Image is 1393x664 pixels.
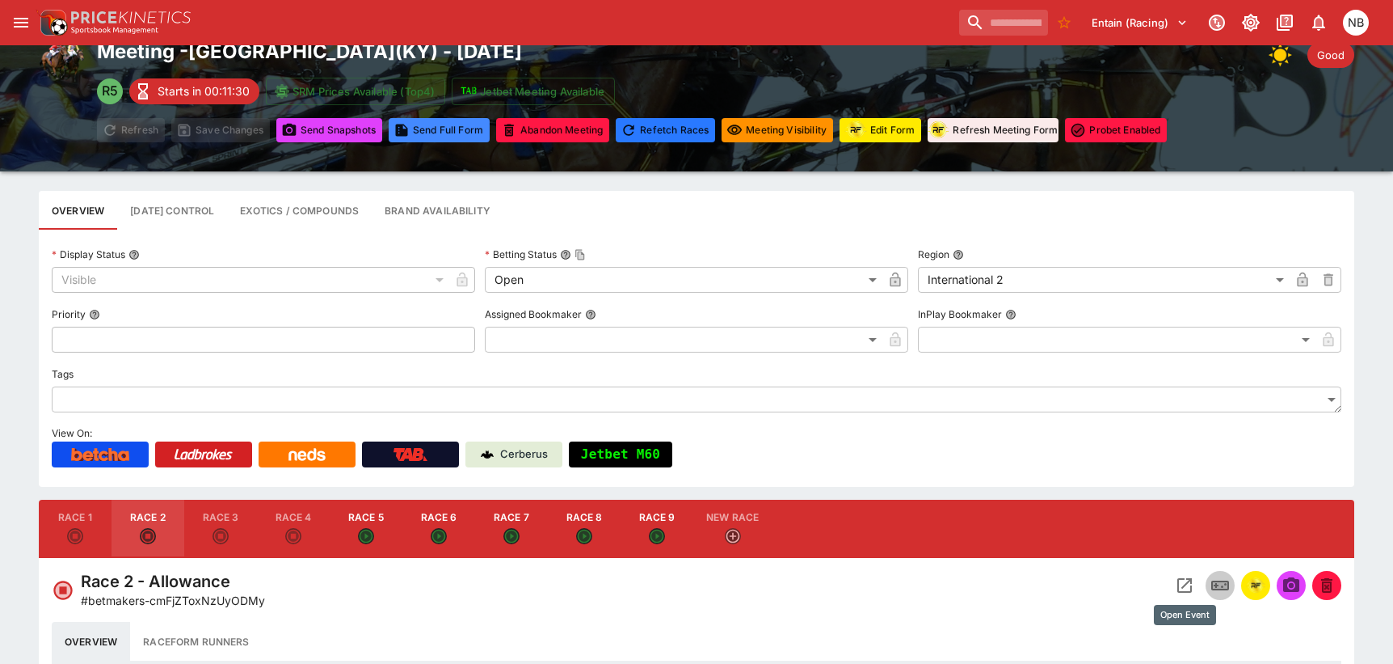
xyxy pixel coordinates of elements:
[71,27,158,34] img: Sportsbook Management
[1269,39,1301,71] img: sun.png
[52,622,1341,661] div: basic tabs example
[927,120,949,140] img: racingform.png
[496,118,609,142] button: Mark all events in meeting as closed and abandoned.
[1082,10,1197,36] button: Select Tenant
[52,622,130,661] button: Overview
[36,6,68,39] img: PriceKinetics Logo
[52,427,92,439] span: View On:
[140,528,156,544] svg: Closed
[452,78,615,105] button: Jetbet Meeting Available
[503,528,520,544] svg: Open
[959,10,1048,36] input: search
[918,307,1002,321] p: InPlay Bookmaker
[840,118,921,142] button: Update RacingForm for all races in this meeting
[128,249,140,260] button: Display Status
[402,500,475,558] button: Race 6
[52,307,86,321] p: Priority
[1246,577,1265,594] img: racingform.png
[1343,10,1369,36] div: Nicole Brown
[52,267,449,293] div: Visible
[1312,577,1341,593] span: Mark an event as closed and abandoned.
[485,267,882,293] div: Open
[288,448,325,461] img: Neds
[576,528,592,544] svg: Open
[1005,309,1016,320] button: InPlay Bookmaker
[1307,42,1354,68] div: Track Condition: Good
[1065,118,1167,142] button: Toggle ProBet for every event in this meeting
[6,8,36,37] button: open drawer
[1202,8,1231,37] button: Connected to PK
[548,500,621,558] button: Race 8
[112,500,184,558] button: Race 2
[621,500,693,558] button: Race 9
[649,528,665,544] svg: Open
[465,442,562,467] a: Cerberus
[1170,571,1199,600] button: Open Event
[97,39,1167,64] h2: Meeting - [GEOGRAPHIC_DATA] ( KY ) - [DATE]
[213,528,229,544] svg: Closed
[1241,571,1270,600] button: racingform
[358,528,374,544] svg: Open
[266,78,445,105] button: SRM Prices Available (Top4)
[117,191,227,230] button: Configure each race specific details at once
[71,448,129,461] img: Betcha
[1154,605,1216,625] div: Open Event
[475,500,548,558] button: Race 7
[461,83,477,99] img: jetbet-logo.svg
[1246,576,1265,595] div: racingform
[276,118,382,142] button: Send Snapshots
[1270,8,1299,37] button: Documentation
[71,11,191,23] img: PriceKinetics
[431,528,447,544] svg: Open
[569,442,672,467] button: Jetbet M60
[52,367,74,381] p: Tags
[918,247,949,261] p: Region
[616,118,715,142] button: Refetching all race data will discard any changes you have made and reload the latest race data f...
[1277,571,1306,600] span: Send Snapshot
[693,500,772,558] button: New Race
[81,592,265,609] p: Copy To Clipboard
[485,307,582,321] p: Assigned Bookmaker
[184,500,257,558] button: Race 3
[844,120,867,140] img: racingform.png
[174,448,233,461] img: Ladbrokes
[585,309,596,320] button: Assigned Bookmaker
[130,622,262,661] button: Raceform Runners
[372,191,503,230] button: Configure brand availability for the meeting
[481,448,494,461] img: Cerberus
[52,247,125,261] p: Display Status
[330,500,402,558] button: Race 5
[722,118,833,142] button: Set all events in meeting to specified visibility
[844,119,867,142] div: racingform
[89,309,100,320] button: Priority
[389,118,490,142] button: Send Full Form
[52,579,74,602] svg: Closed
[500,446,548,463] p: Cerberus
[81,571,265,592] h4: Race 2 - Allowance
[39,500,112,558] button: Race 1
[953,249,964,260] button: Region
[918,267,1290,293] div: International 2
[574,249,586,260] button: Copy To Clipboard
[227,191,372,230] button: View and edit meeting dividends and compounds.
[1206,571,1235,600] button: Inplay
[257,500,330,558] button: Race 4
[560,249,571,260] button: Betting StatusCopy To Clipboard
[39,39,84,84] img: horse_racing.png
[927,119,949,142] div: racingform
[39,191,117,230] button: Base meeting details
[67,528,83,544] svg: Closed
[1338,5,1374,40] button: Nicole Brown
[1051,10,1077,36] button: No Bookmarks
[285,528,301,544] svg: Closed
[158,82,250,99] p: Starts in 00:11:30
[485,247,557,261] p: Betting Status
[1269,39,1301,71] div: Weather: fine
[1236,8,1265,37] button: Toggle light/dark mode
[928,118,1058,142] button: Refresh Meeting Form
[1304,8,1333,37] button: Notifications
[1307,48,1354,64] span: Good
[393,448,427,461] img: TabNZ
